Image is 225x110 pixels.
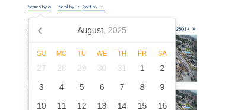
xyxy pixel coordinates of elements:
div: Tu [72,50,92,57]
div: Fr [132,50,153,57]
div: Sa [153,50,173,57]
div: Su [31,50,52,57]
div: 2 [153,59,173,77]
div: 6 [92,77,112,96]
div: 9 [153,77,173,96]
div: 30 [92,59,112,77]
div: 29 [72,59,92,77]
div: 3 [31,77,52,96]
div: Th [112,50,132,57]
div: 28 [52,59,72,77]
div: 8 [132,77,153,96]
i: 2025 [108,25,126,35]
div: 4 [52,77,72,96]
div: 31 [112,59,132,77]
div: August, [72,21,131,40]
div: 5 [72,77,92,96]
input: Search by date 󰅀 [28,4,51,9]
div: Mo [52,50,72,57]
div: We [92,50,112,57]
div: 1 [132,59,153,77]
div: 7 [112,77,132,96]
div: 27 [31,59,52,77]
